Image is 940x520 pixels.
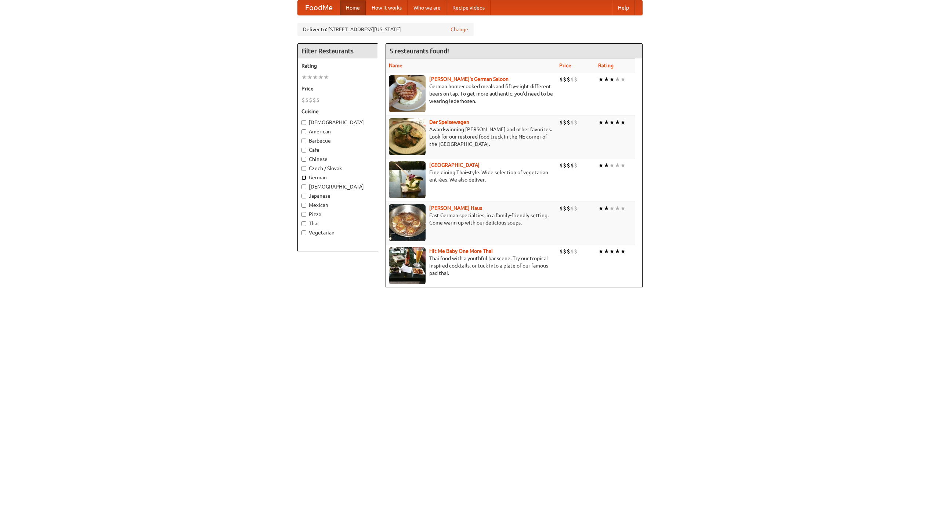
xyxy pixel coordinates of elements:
li: ★ [609,161,615,169]
li: $ [563,75,567,83]
li: ★ [598,204,604,212]
li: ★ [615,161,620,169]
label: Chinese [301,155,374,163]
li: $ [574,204,578,212]
a: Rating [598,62,614,68]
input: [DEMOGRAPHIC_DATA] [301,120,306,125]
li: $ [301,96,305,104]
li: $ [309,96,312,104]
label: Cafe [301,146,374,154]
b: Der Speisewagen [429,119,469,125]
input: Japanese [301,194,306,198]
li: $ [567,204,570,212]
label: [DEMOGRAPHIC_DATA] [301,119,374,126]
label: Vegetarian [301,229,374,236]
a: Hit Me Baby One More Thai [429,248,493,254]
a: Name [389,62,402,68]
li: ★ [604,247,609,255]
h5: Cuisine [301,108,374,115]
li: $ [563,247,567,255]
li: ★ [604,118,609,126]
label: Japanese [301,192,374,200]
input: Czech / Slovak [301,166,306,171]
li: $ [559,247,563,255]
li: ★ [323,73,329,81]
li: ★ [620,204,626,212]
a: Help [612,0,635,15]
img: babythai.jpg [389,247,426,284]
input: Mexican [301,203,306,208]
li: ★ [620,118,626,126]
li: $ [563,161,567,169]
li: $ [312,96,316,104]
a: [PERSON_NAME]'s German Saloon [429,76,509,82]
li: ★ [609,247,615,255]
label: Mexican [301,201,374,209]
li: ★ [609,118,615,126]
input: Pizza [301,212,306,217]
li: ★ [301,73,307,81]
p: Fine dining Thai-style. Wide selection of vegetarian entrées. We also deliver. [389,169,553,183]
li: $ [567,118,570,126]
img: speisewagen.jpg [389,118,426,155]
label: [DEMOGRAPHIC_DATA] [301,183,374,190]
h5: Price [301,85,374,92]
input: Cafe [301,148,306,153]
input: American [301,129,306,134]
li: $ [574,161,578,169]
li: ★ [615,118,620,126]
li: ★ [312,73,318,81]
div: Deliver to: [STREET_ADDRESS][US_STATE] [297,23,474,36]
li: $ [570,118,574,126]
li: $ [574,118,578,126]
li: ★ [620,247,626,255]
a: [PERSON_NAME] Haus [429,205,482,211]
h5: Rating [301,62,374,69]
li: ★ [604,204,609,212]
label: Czech / Slovak [301,165,374,172]
li: ★ [615,75,620,83]
li: $ [570,247,574,255]
li: $ [570,75,574,83]
li: $ [559,118,563,126]
p: German home-cooked meals and fifty-eight different beers on tap. To get more authentic, you'd nee... [389,83,553,105]
li: $ [563,204,567,212]
li: ★ [615,204,620,212]
li: $ [574,247,578,255]
li: ★ [620,75,626,83]
li: ★ [604,75,609,83]
label: American [301,128,374,135]
li: $ [567,161,570,169]
li: $ [559,75,563,83]
li: ★ [620,161,626,169]
input: [DEMOGRAPHIC_DATA] [301,184,306,189]
a: Who we are [408,0,446,15]
a: [GEOGRAPHIC_DATA] [429,162,480,168]
li: $ [570,204,574,212]
img: satay.jpg [389,161,426,198]
input: German [301,175,306,180]
li: $ [570,161,574,169]
li: ★ [609,204,615,212]
p: East German specialties, in a family-friendly setting. Come warm up with our delicious soups. [389,212,553,226]
li: ★ [609,75,615,83]
label: German [301,174,374,181]
li: ★ [307,73,312,81]
li: $ [305,96,309,104]
li: $ [567,75,570,83]
li: $ [316,96,320,104]
a: Change [451,26,468,33]
input: Thai [301,221,306,226]
label: Thai [301,220,374,227]
label: Pizza [301,211,374,218]
li: $ [574,75,578,83]
li: $ [567,247,570,255]
a: How it works [366,0,408,15]
p: Award-winning [PERSON_NAME] and other favorites. Look for our restored food truck in the NE corne... [389,126,553,148]
label: Barbecue [301,137,374,144]
a: Home [340,0,366,15]
h4: Filter Restaurants [298,44,378,58]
